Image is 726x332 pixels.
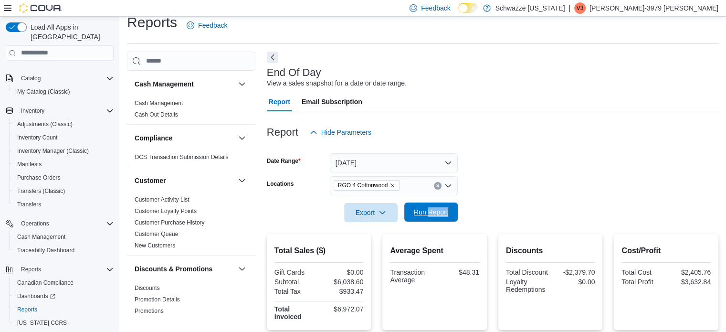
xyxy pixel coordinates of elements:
span: Inventory [17,105,114,117]
span: Purchase Orders [17,174,61,182]
label: Date Range [267,157,301,165]
span: Reports [13,304,114,315]
a: Canadian Compliance [13,277,77,289]
span: Customer Activity List [135,196,189,203]
a: Cash Management [13,231,69,243]
a: [US_STATE] CCRS [13,317,71,329]
span: Customer Loyalty Points [135,207,197,215]
a: Promotions [135,308,164,314]
span: Dashboards [17,292,55,300]
button: Inventory [2,104,117,118]
h1: Reports [127,13,177,32]
a: Purchase Orders [13,172,64,183]
span: Email Subscription [302,92,362,111]
span: Inventory Manager (Classic) [17,147,89,155]
span: Reports [21,266,41,273]
div: Gift Cards [274,268,317,276]
div: Total Cost [621,268,664,276]
h3: Discounts & Promotions [135,264,212,274]
span: Export [350,203,392,222]
span: Feedback [198,21,227,30]
span: Cash Management [135,99,183,107]
button: Canadian Compliance [10,276,117,289]
span: Cash Management [17,233,65,241]
span: [US_STATE] CCRS [17,319,67,327]
button: Transfers [10,198,117,211]
span: Operations [17,218,114,229]
span: Load All Apps in [GEOGRAPHIC_DATA] [27,22,114,42]
span: Catalog [17,73,114,84]
input: Dark Mode [458,3,478,13]
span: Adjustments (Classic) [17,120,73,128]
h3: Customer [135,176,166,185]
button: Transfers (Classic) [10,184,117,198]
p: Schwazze [US_STATE] [495,2,565,14]
span: Feedback [421,3,450,13]
a: Manifests [13,159,45,170]
span: OCS Transaction Submission Details [135,153,229,161]
button: Cash Management [10,230,117,244]
div: Loyalty Redemptions [506,278,548,293]
button: Traceabilty Dashboard [10,244,117,257]
button: Compliance [236,132,248,144]
a: New Customers [135,242,175,249]
span: Cash Management [13,231,114,243]
h2: Average Spent [390,245,479,257]
a: Traceabilty Dashboard [13,245,78,256]
span: Adjustments (Classic) [13,118,114,130]
a: Customer Loyalty Points [135,208,197,214]
a: Promotion Details [135,296,180,303]
a: Cash Out Details [135,111,178,118]
button: My Catalog (Classic) [10,85,117,98]
button: Operations [2,217,117,230]
button: Catalog [17,73,44,84]
a: My Catalog (Classic) [13,86,74,97]
span: Catalog [21,75,41,82]
span: Canadian Compliance [13,277,114,289]
span: Purchase Orders [13,172,114,183]
span: Report [269,92,290,111]
span: My Catalog (Classic) [17,88,70,96]
button: Operations [17,218,53,229]
div: $6,038.60 [321,278,363,286]
a: Customer Purchase History [135,219,205,226]
span: Transfers [17,201,41,208]
div: $0.00 [552,278,595,286]
a: Adjustments (Classic) [13,118,76,130]
button: Customer [135,176,234,185]
div: Compliance [127,151,255,167]
span: Reports [17,306,37,313]
button: Inventory Manager (Classic) [10,144,117,158]
div: $2,405.76 [668,268,711,276]
span: Inventory [21,107,44,115]
div: Discounts & Promotions [127,282,255,321]
span: Inventory Count [13,132,114,143]
span: Dashboards [13,290,114,302]
p: | [568,2,570,14]
a: Cash Management [135,100,183,107]
button: Purchase Orders [10,171,117,184]
span: Manifests [13,159,114,170]
span: V3 [577,2,584,14]
button: Discounts & Promotions [135,264,234,274]
span: Operations [21,220,49,227]
div: Vaughan-3979 Turner [574,2,586,14]
button: Inventory [17,105,48,117]
img: Cova [19,3,62,13]
a: Dashboards [13,290,59,302]
span: Run Report [414,207,448,217]
a: OCS Transaction Submission Details [135,154,229,161]
p: [PERSON_NAME]-3979 [PERSON_NAME] [589,2,718,14]
div: -$2,379.70 [552,268,595,276]
a: Feedback [183,16,231,35]
span: Washington CCRS [13,317,114,329]
h3: Cash Management [135,79,194,89]
a: Transfers [13,199,45,210]
h2: Total Sales ($) [274,245,364,257]
button: Reports [10,303,117,316]
span: Inventory Manager (Classic) [13,145,114,157]
span: Customer Queue [135,230,178,238]
a: Discounts [135,285,160,291]
a: Inventory Manager (Classic) [13,145,93,157]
